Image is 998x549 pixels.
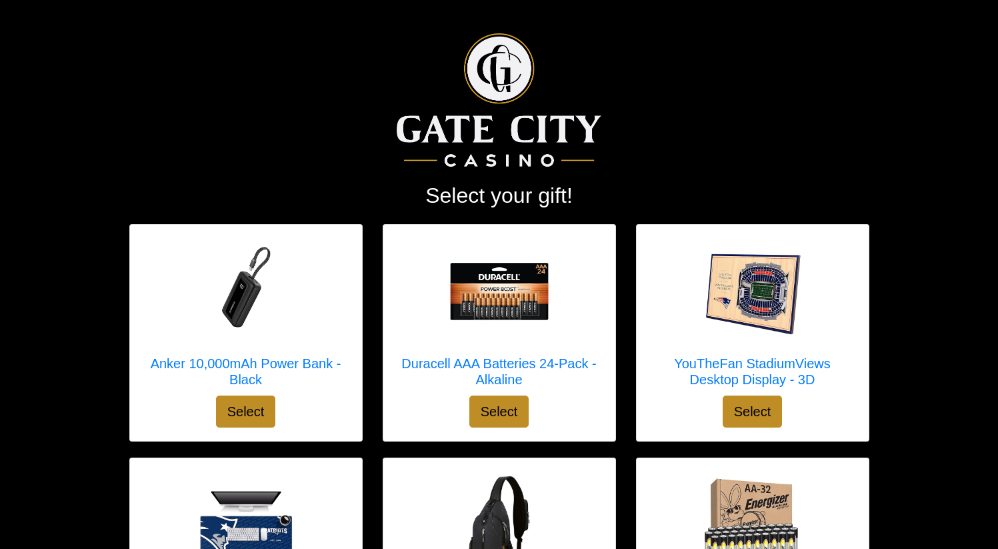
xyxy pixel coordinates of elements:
a: Anker 10,000mAh Power Bank - Black Anker 10,000mAh Power Bank - Black [143,238,349,396]
button: Select [723,396,783,428]
button: Select [216,396,276,428]
a: YouTheFan StadiumViews Desktop Display - 3D YouTheFan StadiumViews Desktop Display - 3D [650,238,855,396]
button: Select [469,396,529,428]
h5: Anker 10,000mAh Power Bank - Black [143,356,349,388]
img: YouTheFan StadiumViews Desktop Display - 3D [699,238,806,345]
img: Logo [397,33,601,167]
h5: YouTheFan StadiumViews Desktop Display - 3D [650,356,855,388]
img: Duracell AAA Batteries 24-Pack - Alkaline [446,238,553,345]
a: Duracell AAA Batteries 24-Pack - Alkaline Duracell AAA Batteries 24-Pack - Alkaline [397,238,602,396]
h2: Select your gift! [129,183,869,208]
h5: Duracell AAA Batteries 24-Pack - Alkaline [397,356,602,388]
img: Anker 10,000mAh Power Bank - Black [193,238,299,345]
